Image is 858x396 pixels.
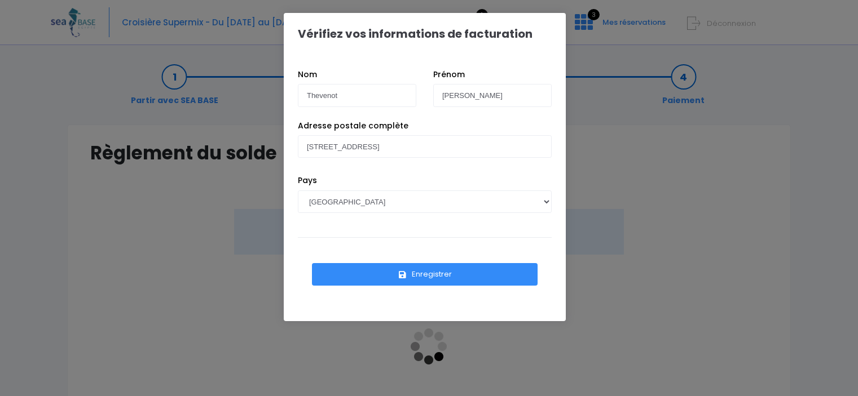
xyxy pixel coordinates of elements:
[298,69,317,81] label: Nom
[298,175,317,186] label: Pays
[312,263,538,286] button: Enregistrer
[298,27,533,41] h1: Vérifiez vos informations de facturation
[298,120,408,132] label: Adresse postale complète
[433,69,465,81] label: Prénom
